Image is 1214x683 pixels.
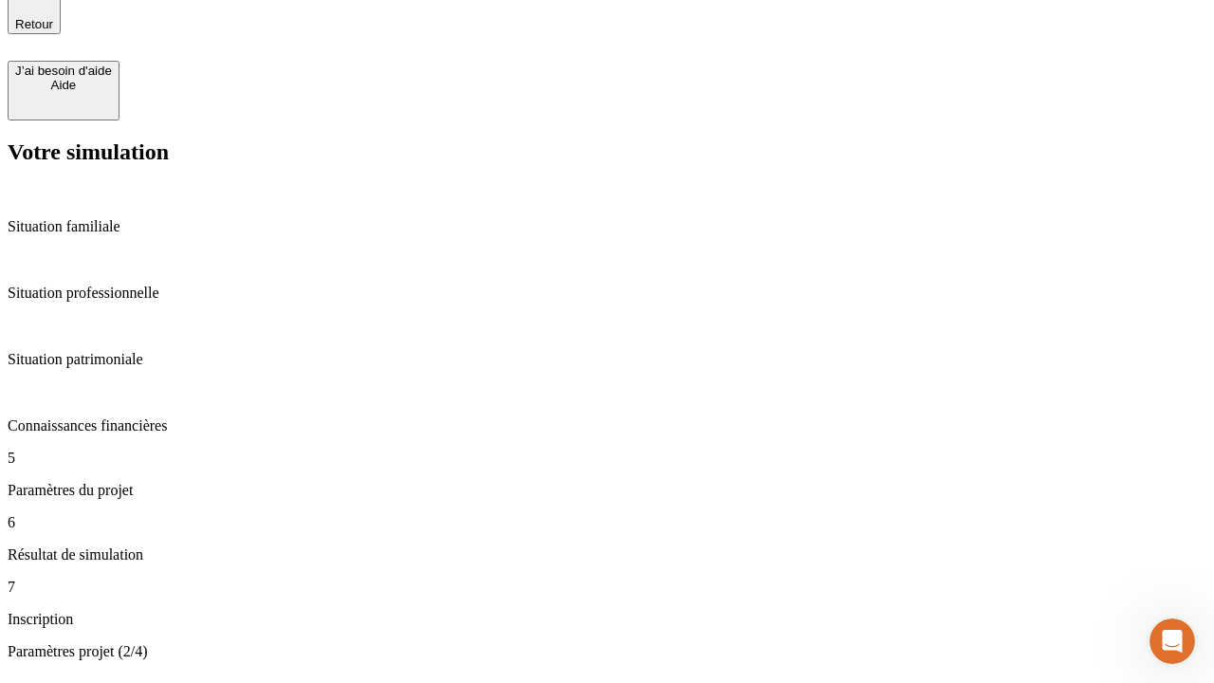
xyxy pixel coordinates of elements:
[8,139,1206,165] h2: Votre simulation
[8,417,1206,434] p: Connaissances financières
[8,450,1206,467] p: 5
[8,579,1206,596] p: 7
[8,482,1206,499] p: Paramètres du projet
[8,351,1206,368] p: Situation patrimoniale
[8,61,120,120] button: J’ai besoin d'aideAide
[8,285,1206,302] p: Situation professionnelle
[8,611,1206,628] p: Inscription
[8,643,1206,660] p: Paramètres projet (2/4)
[8,514,1206,531] p: 6
[8,218,1206,235] p: Situation familiale
[15,64,112,78] div: J’ai besoin d'aide
[1150,618,1195,664] iframe: Intercom live chat
[15,78,112,92] div: Aide
[15,17,53,31] span: Retour
[8,546,1206,563] p: Résultat de simulation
